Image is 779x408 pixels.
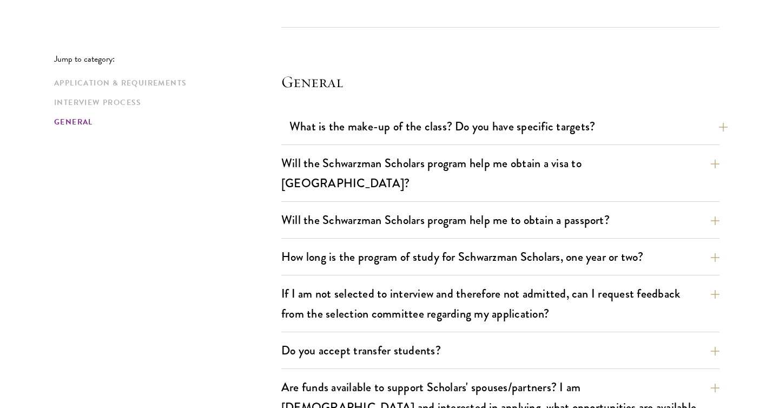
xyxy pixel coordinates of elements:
[281,151,719,195] button: Will the Schwarzman Scholars program help me obtain a visa to [GEOGRAPHIC_DATA]?
[281,245,719,269] button: How long is the program of study for Schwarzman Scholars, one year or two?
[281,281,719,326] button: If I am not selected to interview and therefore not admitted, can I request feedback from the sel...
[281,338,719,363] button: Do you accept transfer students?
[54,54,281,64] p: Jump to category:
[281,208,719,232] button: Will the Schwarzman Scholars program help me to obtain a passport?
[281,71,719,93] h4: General
[54,97,275,108] a: Interview Process
[289,114,728,139] button: What is the make-up of the class? Do you have specific targets?
[54,116,275,128] a: General
[54,77,275,89] a: Application & Requirements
